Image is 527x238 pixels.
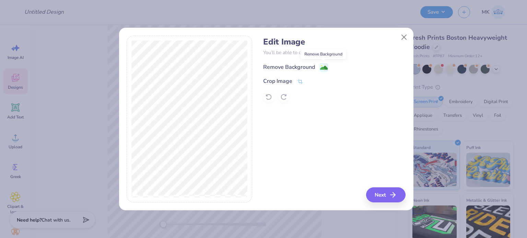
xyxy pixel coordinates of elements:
p: You’ll be able to do all of this later too. [263,49,406,56]
button: Next [366,187,406,202]
div: Remove Background [301,49,346,59]
h4: Edit Image [263,37,406,47]
div: Crop Image [263,77,292,85]
div: Remove Background [263,63,315,71]
button: Close [397,31,410,44]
